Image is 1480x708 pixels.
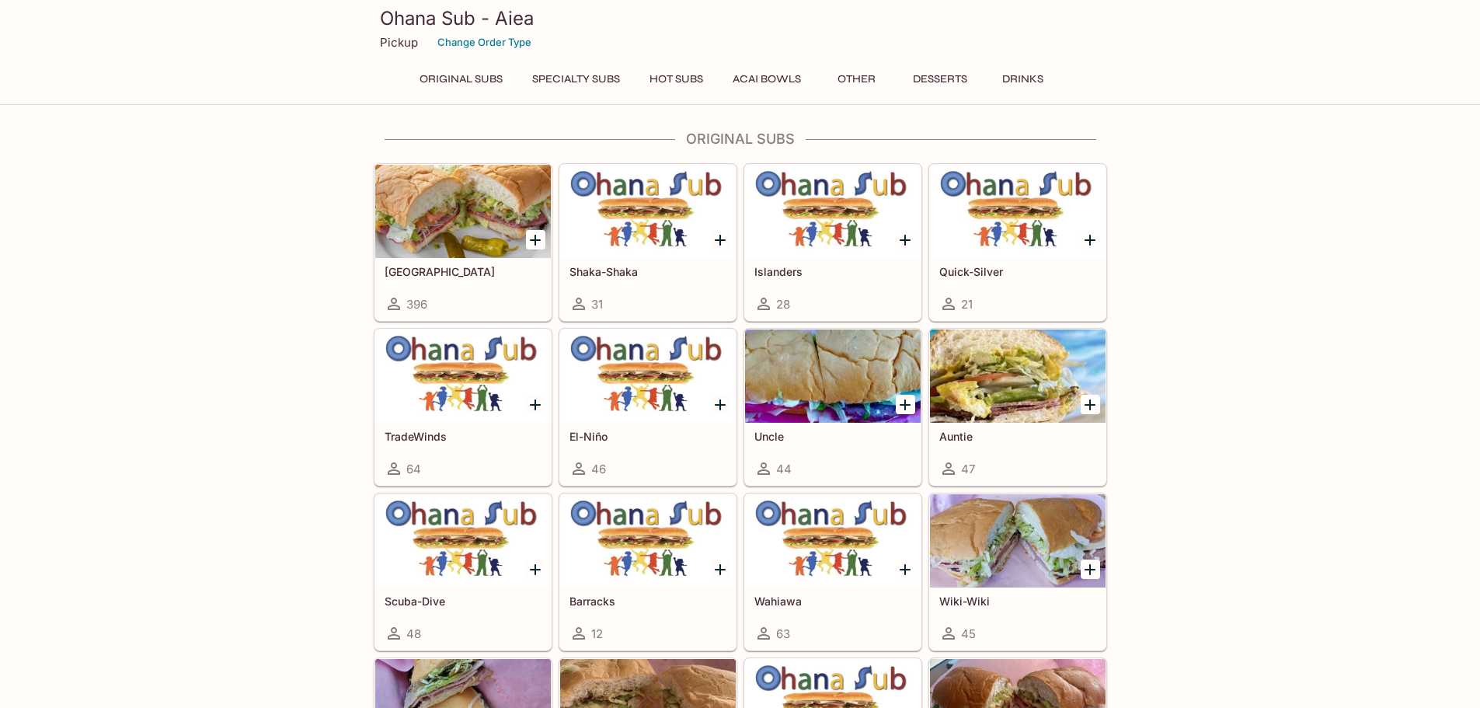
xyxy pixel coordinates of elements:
[560,494,736,588] div: Barracks
[375,330,551,423] div: TradeWinds
[385,430,542,443] h5: TradeWinds
[961,297,973,312] span: 21
[374,329,552,486] a: TradeWinds64
[1081,560,1100,579] button: Add Wiki-Wiki
[380,6,1101,30] h3: Ohana Sub - Aiea
[896,395,915,414] button: Add Uncle
[711,560,730,579] button: Add Barracks
[776,297,790,312] span: 28
[560,165,736,258] div: Shaka-Shaka
[526,395,545,414] button: Add TradeWinds
[930,494,1106,588] div: Wiki-Wiki
[385,595,542,608] h5: Scuba-Dive
[754,430,911,443] h5: Uncle
[930,330,1106,423] div: Auntie
[961,626,976,641] span: 45
[406,297,427,312] span: 396
[526,230,545,249] button: Add Italinano
[929,164,1106,321] a: Quick-Silver21
[569,430,726,443] h5: El-Niño
[745,330,921,423] div: Uncle
[641,68,712,90] button: Hot Subs
[1081,230,1100,249] button: Add Quick-Silver
[988,68,1058,90] button: Drinks
[375,165,551,258] div: Italinano
[569,595,726,608] h5: Barracks
[591,626,603,641] span: 12
[406,626,421,641] span: 48
[559,494,737,650] a: Barracks12
[375,494,551,588] div: Scuba-Dive
[374,494,552,650] a: Scuba-Dive48
[754,595,911,608] h5: Wahiawa
[724,68,810,90] button: Acai Bowls
[380,35,418,50] p: Pickup
[822,68,892,90] button: Other
[559,164,737,321] a: Shaka-Shaka31
[929,329,1106,486] a: Auntie47
[374,131,1107,148] h4: Original Subs
[744,494,921,650] a: Wahiawa63
[406,462,421,476] span: 64
[591,462,606,476] span: 46
[896,560,915,579] button: Add Wahiawa
[711,230,730,249] button: Add Shaka-Shaka
[374,164,552,321] a: [GEOGRAPHIC_DATA]396
[560,330,736,423] div: El-Niño
[745,494,921,588] div: Wahiawa
[929,494,1106,650] a: Wiki-Wiki45
[711,395,730,414] button: Add El-Niño
[524,68,629,90] button: Specialty Subs
[745,165,921,258] div: Islanders
[904,68,976,90] button: Desserts
[559,329,737,486] a: El-Niño46
[939,595,1096,608] h5: Wiki-Wiki
[411,68,511,90] button: Original Subs
[569,265,726,278] h5: Shaka-Shaka
[754,265,911,278] h5: Islanders
[896,230,915,249] button: Add Islanders
[939,265,1096,278] h5: Quick-Silver
[776,462,792,476] span: 44
[430,30,538,54] button: Change Order Type
[1081,395,1100,414] button: Add Auntie
[961,462,975,476] span: 47
[776,626,790,641] span: 63
[930,165,1106,258] div: Quick-Silver
[385,265,542,278] h5: [GEOGRAPHIC_DATA]
[939,430,1096,443] h5: Auntie
[526,560,545,579] button: Add Scuba-Dive
[591,297,603,312] span: 31
[744,329,921,486] a: Uncle44
[744,164,921,321] a: Islanders28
